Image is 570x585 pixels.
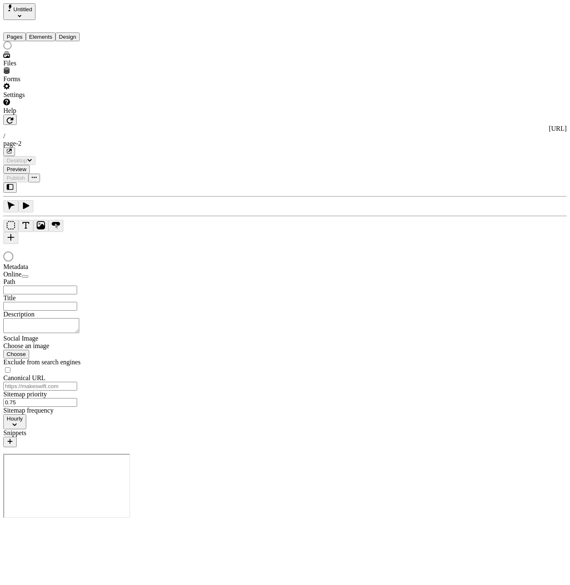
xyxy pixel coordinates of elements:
span: Sitemap priority [3,391,47,398]
div: Files [3,60,103,67]
button: Preview [3,165,30,174]
button: Text [18,220,33,232]
input: https://makeswift.com [3,382,77,391]
span: Description [3,311,35,318]
span: Online [3,271,22,278]
span: Choose [7,351,26,357]
button: Pages [3,32,26,41]
button: Hourly [3,414,26,429]
span: Title [3,294,16,301]
span: Publish [7,175,25,181]
button: Choose [3,350,29,358]
button: Select site [3,3,35,20]
span: Desktop [7,157,27,164]
span: Exclude from search engines [3,358,80,366]
span: Path [3,278,15,285]
span: Sitemap frequency [3,407,53,414]
iframe: Cookie Feature Detection [3,454,130,518]
div: Snippets [3,429,103,437]
div: Metadata [3,263,103,271]
span: Hourly [7,416,23,422]
button: Desktop [3,156,35,165]
button: Publish [3,174,28,182]
button: Image [33,220,48,232]
div: [URL] [3,125,567,132]
span: Preview [7,166,26,172]
div: Forms [3,75,103,83]
span: Untitled [13,6,32,12]
button: Elements [26,32,56,41]
div: Settings [3,91,103,99]
button: Box [3,220,18,232]
div: Choose an image [3,342,103,350]
div: / [3,132,567,140]
div: Help [3,107,103,115]
button: Design [55,32,80,41]
span: Canonical URL [3,374,45,381]
span: Social Image [3,335,38,342]
div: page-2 [3,140,567,147]
button: Button [48,220,63,232]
